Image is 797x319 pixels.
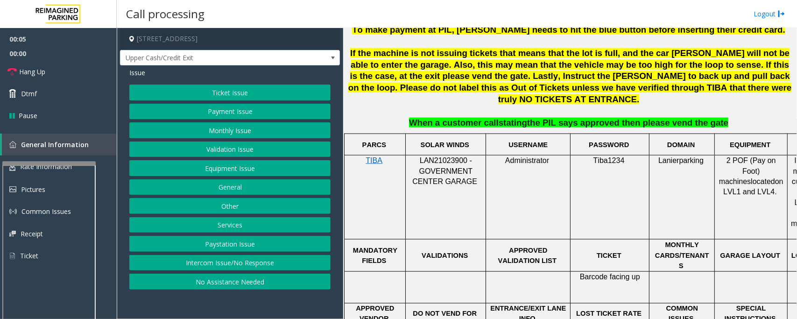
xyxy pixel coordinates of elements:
[129,160,331,176] button: Equipment Issue
[593,156,625,164] span: Tiba1234
[2,134,117,156] a: General Information
[120,50,296,65] span: Upper Cash/Credit Exit
[597,252,621,259] span: TICKET
[409,118,499,128] span: When a customer call
[129,274,331,290] button: No Assistance Needed
[412,156,477,185] span: LAN21023900 - GOVERNMENT CENTER GARAGE
[655,241,709,269] span: MONTHLY CARDS/TENANTS
[129,255,331,271] button: Intercom Issue/No Response
[348,48,792,104] span: If the machine is not issuing tickets that means that the lot is full, and the car [PERSON_NAME] ...
[121,2,209,25] h3: Call processing
[720,252,780,259] span: GARAGE LAYOUT
[21,140,89,149] span: General Information
[527,118,728,128] span: the PIL says approved then please vend the gate
[667,141,695,149] span: DOMAIN
[754,9,785,19] a: Logout
[129,236,331,252] button: Paystation Issue
[580,273,640,281] span: Barcode facing up
[19,111,37,121] span: Pause
[505,156,549,164] span: Administrator
[778,9,785,19] img: logout
[129,68,145,78] span: Issue
[576,310,642,318] span: LOST TICKET RATE
[413,310,477,318] span: DO NOT VEND FOR
[421,141,469,149] span: SOLAR WINDS
[730,141,770,149] span: EQUIPMENT
[366,156,382,164] span: TIBA
[589,141,629,149] span: PASSWORD
[129,198,331,214] button: Other
[129,179,331,195] button: General
[366,157,382,164] a: TIBA
[658,156,704,164] span: Lanierparking
[422,252,468,259] span: VALIDATIONS
[362,141,386,149] span: PARCS
[508,141,548,149] span: USERNAME
[129,142,331,157] button: Validation Issue
[751,177,775,185] span: located
[9,141,16,148] img: 'icon'
[129,217,331,233] button: Services
[129,104,331,120] button: Payment Issue
[129,122,331,138] button: Monthly Issue
[120,28,340,50] h4: [STREET_ADDRESS]
[353,247,397,264] span: MANDATORY FIELDS
[352,25,785,35] span: To make payment at PIL, [PERSON_NAME] needs to hit the blue button before inserting their credit ...
[499,118,527,128] span: stating
[21,89,37,99] span: Dtmf
[498,247,557,264] span: APPROVED VALIDATION LIST
[719,156,776,185] span: 2 POF (Pay on Foot) machines
[19,67,45,77] span: Hang Up
[129,85,331,100] button: Ticket Issue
